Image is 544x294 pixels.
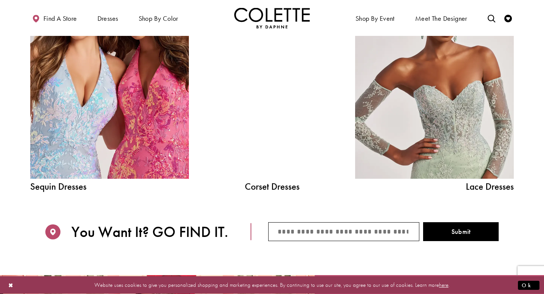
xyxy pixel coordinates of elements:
[268,222,419,241] input: City/State/ZIP code
[355,182,514,191] span: Lace Dresses
[5,279,17,292] button: Close Dialog
[137,8,180,28] span: Shop by color
[355,15,395,22] span: Shop By Event
[54,280,490,290] p: Website uses cookies to give you personalized shopping and marketing experiences. By continuing t...
[423,222,499,241] button: Submit
[234,8,310,28] img: Colette by Daphne
[139,15,178,22] span: Shop by color
[486,8,497,28] a: Toggle search
[502,8,514,28] a: Check Wishlist
[518,280,539,290] button: Submit Dialog
[415,15,467,22] span: Meet the designer
[251,222,514,241] form: Store Finder Form
[97,15,118,22] span: Dresses
[439,281,448,289] a: here
[234,8,310,28] a: Visit Home Page
[354,8,397,28] span: Shop By Event
[30,182,189,191] span: Sequin Dresses
[43,15,77,22] span: Find a store
[96,8,120,28] span: Dresses
[215,182,329,191] a: Corset Dresses
[413,8,469,28] a: Meet the designer
[30,8,79,28] a: Find a store
[71,223,228,241] span: You Want It? GO FIND IT.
